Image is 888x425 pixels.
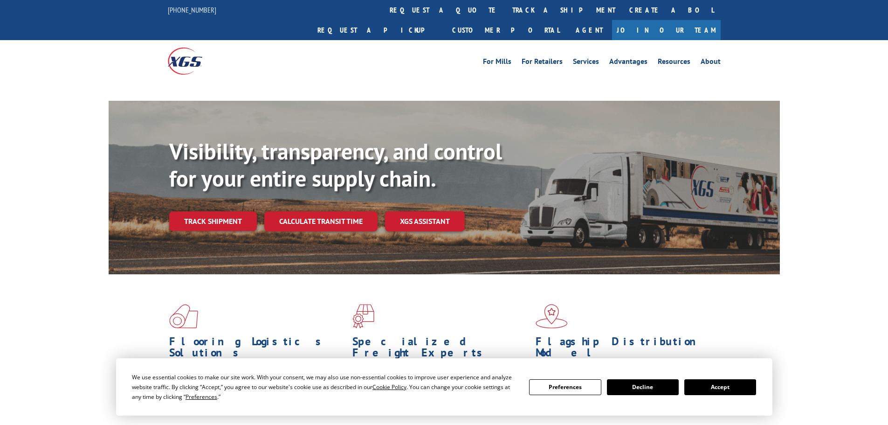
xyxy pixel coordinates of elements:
[701,58,721,68] a: About
[352,304,374,328] img: xgs-icon-focused-on-flooring-red
[310,20,445,40] a: Request a pickup
[352,336,529,363] h1: Specialized Freight Experts
[522,58,563,68] a: For Retailers
[536,304,568,328] img: xgs-icon-flagship-distribution-model-red
[372,383,406,391] span: Cookie Policy
[483,58,511,68] a: For Mills
[658,58,690,68] a: Resources
[132,372,518,402] div: We use essential cookies to make our site work. With your consent, we may also use non-essential ...
[684,379,756,395] button: Accept
[169,304,198,328] img: xgs-icon-total-supply-chain-intelligence-red
[169,137,502,193] b: Visibility, transparency, and control for your entire supply chain.
[566,20,612,40] a: Agent
[186,393,217,401] span: Preferences
[264,211,378,231] a: Calculate transit time
[445,20,566,40] a: Customer Portal
[169,211,257,231] a: Track shipment
[385,211,465,231] a: XGS ASSISTANT
[536,336,712,363] h1: Flagship Distribution Model
[607,379,679,395] button: Decline
[612,20,721,40] a: Join Our Team
[169,336,345,363] h1: Flooring Logistics Solutions
[168,5,216,14] a: [PHONE_NUMBER]
[529,379,601,395] button: Preferences
[609,58,647,68] a: Advantages
[116,358,772,416] div: Cookie Consent Prompt
[573,58,599,68] a: Services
